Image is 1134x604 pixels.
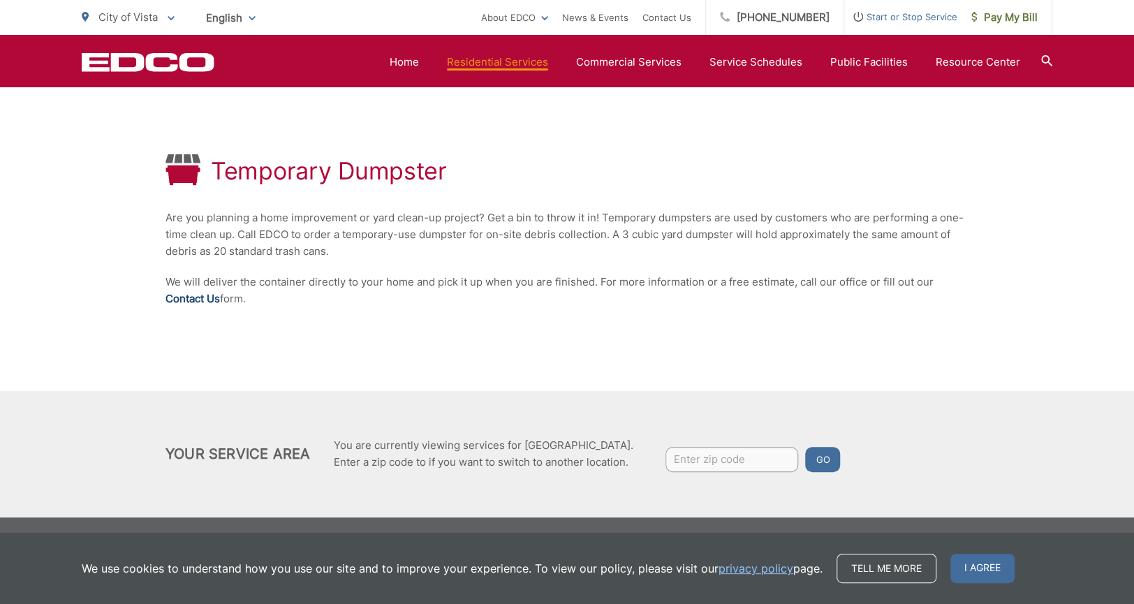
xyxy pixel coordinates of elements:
span: English [196,6,266,30]
a: Contact Us [165,290,220,307]
a: EDCD logo. Return to the homepage. [82,52,214,72]
a: privacy policy [719,560,793,577]
span: City of Vista [98,10,158,24]
a: Resource Center [936,54,1020,71]
input: Enter zip code [665,447,798,472]
h1: Temporary Dumpster [211,157,447,185]
p: You are currently viewing services for [GEOGRAPHIC_DATA]. Enter a zip code to if you want to swit... [333,437,633,471]
a: Home [390,54,419,71]
a: Residential Services [447,54,548,71]
a: Contact Us [642,9,691,26]
p: Are you planning a home improvement or yard clean-up project? Get a bin to throw it in! Temporary... [165,209,969,260]
button: Go [805,447,840,472]
a: Service Schedules [709,54,802,71]
a: Public Facilities [830,54,908,71]
span: I agree [950,554,1015,583]
p: We will deliver the container directly to your home and pick it up when you are finished. For mor... [165,274,969,307]
span: Pay My Bill [971,9,1038,26]
h2: Your Service Area [165,445,310,462]
a: Tell me more [837,554,936,583]
a: Commercial Services [576,54,682,71]
p: We use cookies to understand how you use our site and to improve your experience. To view our pol... [82,560,823,577]
a: News & Events [562,9,628,26]
a: About EDCO [481,9,548,26]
